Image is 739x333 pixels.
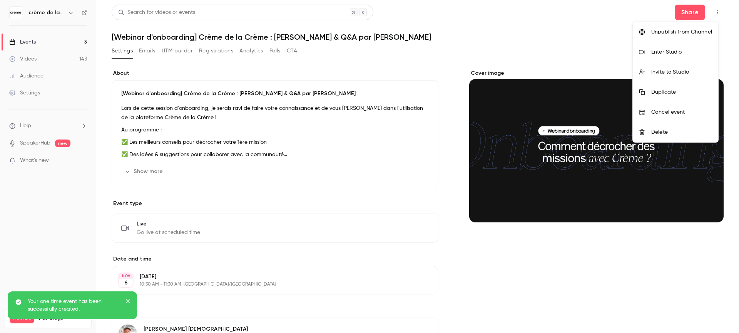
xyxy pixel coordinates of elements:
[651,88,712,96] div: Duplicate
[651,28,712,36] div: Unpublish from Channel
[651,48,712,56] div: Enter Studio
[651,128,712,136] div: Delete
[651,108,712,116] div: Cancel event
[125,298,131,307] button: close
[651,68,712,76] div: Invite to Studio
[28,298,120,313] p: Your one time event has been successfully created.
